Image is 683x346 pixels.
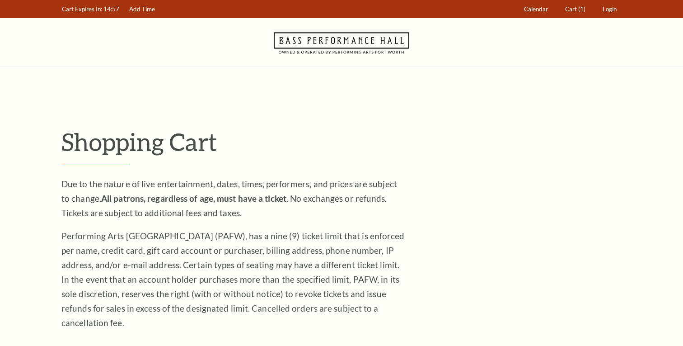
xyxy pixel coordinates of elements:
strong: All patrons, regardless of age, must have a ticket [101,193,286,204]
span: Login [603,5,617,13]
a: Calendar [520,0,552,18]
span: (1) [578,5,585,13]
span: Cart Expires In: [62,5,102,13]
p: Shopping Cart [61,127,622,156]
span: 14:57 [103,5,119,13]
a: Add Time [125,0,159,18]
span: Calendar [524,5,548,13]
span: Due to the nature of live entertainment, dates, times, performers, and prices are subject to chan... [61,179,397,218]
a: Login [599,0,621,18]
p: Performing Arts [GEOGRAPHIC_DATA] (PAFW), has a nine (9) ticket limit that is enforced per name, ... [61,229,405,330]
span: Cart [565,5,577,13]
a: Cart (1) [561,0,590,18]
